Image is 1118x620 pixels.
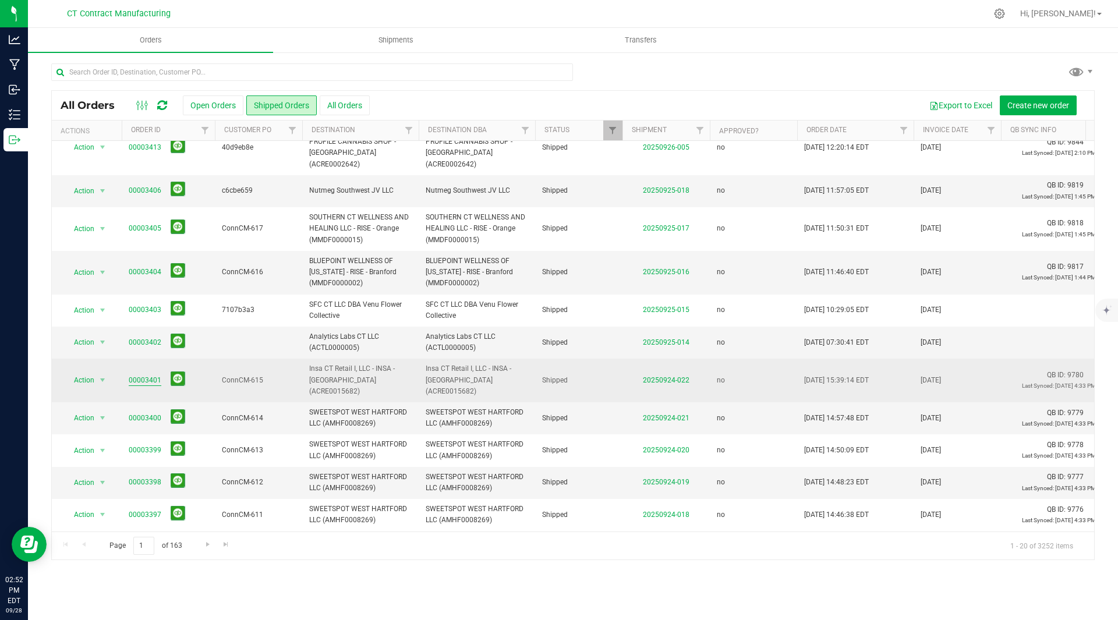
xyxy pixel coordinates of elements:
[1055,452,1108,459] span: [DATE] 4:33 PM EDT
[1055,231,1108,238] span: [DATE] 1:45 PM EDT
[129,375,161,386] a: 00003401
[804,375,869,386] span: [DATE] 15:39:14 EDT
[632,126,667,134] a: Shipment
[131,126,161,134] a: Order ID
[1067,263,1084,271] span: 9817
[643,376,689,384] a: 20250924-022
[1047,441,1066,449] span: QB ID:
[320,95,370,115] button: All Orders
[222,223,295,234] span: ConnCM-617
[921,375,941,386] span: [DATE]
[63,264,95,281] span: Action
[643,224,689,232] a: 20250925-017
[428,126,487,134] a: Destination DBA
[5,575,23,606] p: 02:52 PM EDT
[1067,219,1084,227] span: 9818
[222,445,295,456] span: ConnCM-613
[1047,371,1066,379] span: QB ID:
[100,537,192,555] span: Page of 163
[643,306,689,314] a: 20250925-015
[1022,517,1054,523] span: Last Synced:
[542,337,615,348] span: Shipped
[542,185,615,196] span: Shipped
[691,121,710,140] a: Filter
[1022,382,1054,389] span: Last Synced:
[1047,409,1066,417] span: QB ID:
[1020,9,1096,18] span: Hi, [PERSON_NAME]!
[1047,138,1066,146] span: QB ID:
[1022,485,1054,491] span: Last Synced:
[129,185,161,196] a: 00003406
[61,127,117,135] div: Actions
[129,337,161,348] a: 00003402
[643,511,689,519] a: 20250924-018
[222,185,295,196] span: c6cbe659
[63,372,95,388] span: Action
[246,95,317,115] button: Shipped Orders
[1022,452,1054,459] span: Last Synced:
[1022,231,1054,238] span: Last Synced:
[992,8,1007,19] div: Manage settings
[9,84,20,95] inline-svg: Inbound
[426,472,528,494] span: SWEETSPOT WEST HARTFORD LLC (AMHF0008269)
[804,445,869,456] span: [DATE] 14:50:09 EDT
[309,125,412,170] span: SLAP ASH RETAIL II LLC - HIGH PROFILE CANNABIS SHOP - [GEOGRAPHIC_DATA] (ACRE0002642)
[63,442,95,459] span: Action
[717,223,725,234] span: no
[129,445,161,456] a: 00003399
[921,413,941,424] span: [DATE]
[63,334,95,350] span: Action
[717,267,725,278] span: no
[921,509,941,520] span: [DATE]
[95,442,110,459] span: select
[603,121,622,140] a: Filter
[426,504,528,526] span: SWEETSPOT WEST HARTFORD LLC (AMHF0008269)
[643,446,689,454] a: 20250924-020
[124,35,178,45] span: Orders
[1022,150,1054,156] span: Last Synced:
[309,439,412,461] span: SWEETSPOT WEST HARTFORD LLC (AMHF0008269)
[1047,505,1066,513] span: QB ID:
[1047,219,1066,227] span: QB ID:
[1055,517,1108,523] span: [DATE] 4:33 PM EDT
[63,302,95,318] span: Action
[63,221,95,237] span: Action
[95,302,110,318] span: select
[222,509,295,520] span: ConnCM-611
[542,304,615,316] span: Shipped
[426,439,528,461] span: SWEETSPOT WEST HARTFORD LLC (AMHF0008269)
[9,34,20,45] inline-svg: Analytics
[426,331,528,353] span: Analytics Labs CT LLC (ACTL0000005)
[542,477,615,488] span: Shipped
[222,413,295,424] span: ConnCM-614
[643,414,689,422] a: 20250924-021
[426,185,528,196] span: Nutmeg Southwest JV LLC
[67,9,171,19] span: CT Contract Manufacturing
[516,121,535,140] a: Filter
[129,477,161,488] a: 00003398
[309,212,412,246] span: SOUTHERN CT WELLNESS AND HEALING LLC - RISE - Orange (MMDF0000015)
[309,299,412,321] span: SFC CT LLC DBA Venu Flower Collective
[196,121,215,140] a: Filter
[129,304,161,316] a: 00003403
[63,506,95,523] span: Action
[1055,382,1108,389] span: [DATE] 4:33 PM EDT
[804,142,869,153] span: [DATE] 12:20:14 EDT
[518,28,763,52] a: Transfers
[542,445,615,456] span: Shipped
[95,372,110,388] span: select
[363,35,429,45] span: Shipments
[95,506,110,523] span: select
[921,185,941,196] span: [DATE]
[28,28,273,52] a: Orders
[309,256,412,289] span: BLUEPOINT WELLNESS OF [US_STATE] - RISE - Branford (MMDF0000002)
[1010,126,1056,134] a: QB Sync Info
[717,375,725,386] span: no
[544,126,569,134] a: Status
[1067,138,1084,146] span: 9844
[542,375,615,386] span: Shipped
[199,537,216,552] a: Go to the next page
[1001,537,1082,554] span: 1 - 20 of 3252 items
[717,477,725,488] span: no
[719,127,759,135] a: Approved?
